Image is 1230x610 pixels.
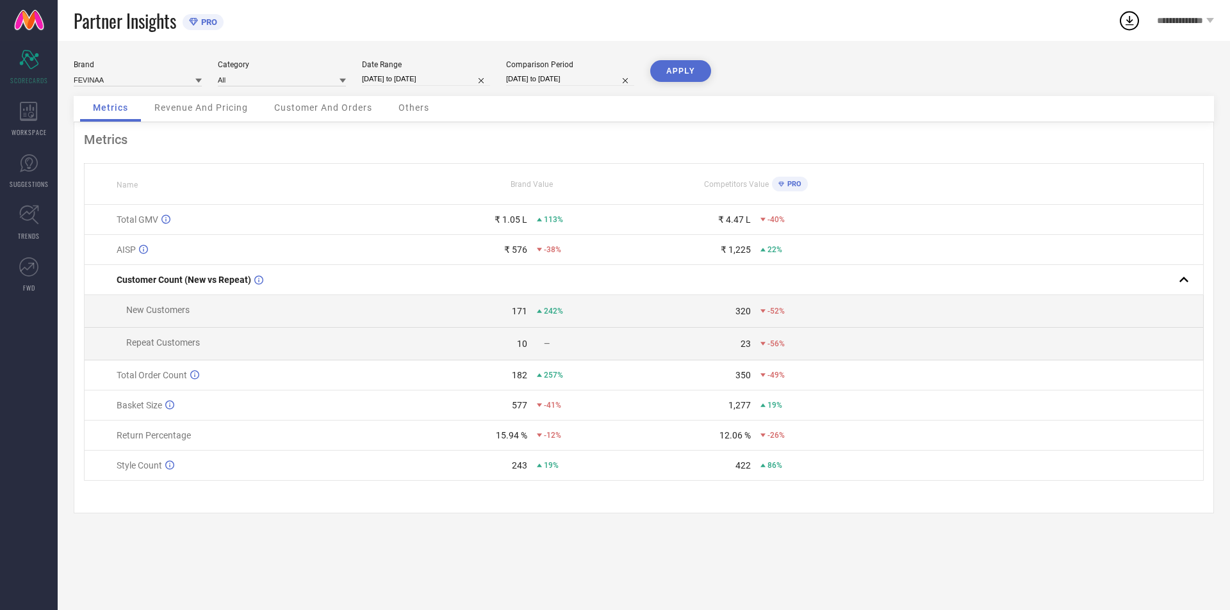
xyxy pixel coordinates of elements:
[544,401,561,410] span: -41%
[544,371,563,380] span: 257%
[735,370,751,380] div: 350
[544,245,561,254] span: -38%
[544,461,559,470] span: 19%
[23,283,35,293] span: FWD
[1118,9,1141,32] div: Open download list
[767,215,785,224] span: -40%
[154,102,248,113] span: Revenue And Pricing
[512,306,527,316] div: 171
[10,76,48,85] span: SCORECARDS
[93,102,128,113] span: Metrics
[767,401,782,410] span: 19%
[274,102,372,113] span: Customer And Orders
[506,60,634,69] div: Comparison Period
[117,245,136,255] span: AISP
[767,339,785,348] span: -56%
[117,214,158,225] span: Total GMV
[544,431,561,440] span: -12%
[495,214,527,225] div: ₹ 1.05 L
[718,214,751,225] div: ₹ 4.47 L
[12,127,47,137] span: WORKSPACE
[117,370,187,380] span: Total Order Count
[741,339,751,349] div: 23
[218,60,346,69] div: Category
[506,72,634,86] input: Select comparison period
[126,337,200,348] span: Repeat Customers
[496,430,527,440] div: 15.94 %
[198,17,217,27] span: PRO
[18,231,40,241] span: TRENDS
[117,400,162,410] span: Basket Size
[117,430,191,440] span: Return Percentage
[74,60,202,69] div: Brand
[544,339,550,348] span: —
[517,339,527,349] div: 10
[767,461,782,470] span: 86%
[767,371,785,380] span: -49%
[512,370,527,380] div: 182
[512,460,527,470] div: 243
[704,180,769,189] span: Competitors Value
[735,460,751,470] div: 422
[362,72,490,86] input: Select date range
[117,275,251,285] span: Customer Count (New vs Repeat)
[10,179,49,189] span: SUGGESTIONS
[74,8,176,34] span: Partner Insights
[84,132,1204,147] div: Metrics
[511,180,553,189] span: Brand Value
[650,60,711,82] button: APPLY
[126,305,190,315] span: New Customers
[544,215,563,224] span: 113%
[512,400,527,410] div: 577
[767,431,785,440] span: -26%
[544,307,563,316] span: 242%
[721,245,751,255] div: ₹ 1,225
[767,245,782,254] span: 22%
[735,306,751,316] div: 320
[728,400,751,410] div: 1,277
[719,430,751,440] div: 12.06 %
[117,460,162,470] span: Style Count
[362,60,490,69] div: Date Range
[504,245,527,255] div: ₹ 576
[767,307,785,316] span: -52%
[117,181,138,189] span: Name
[784,180,801,188] span: PRO
[398,102,429,113] span: Others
